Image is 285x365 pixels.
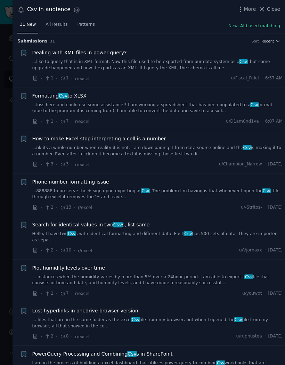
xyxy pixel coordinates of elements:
[78,22,95,28] span: Patterns
[261,118,263,125] span: ·
[127,351,137,357] span: Csv
[71,333,73,340] span: ·
[44,75,53,81] span: 1
[60,75,68,81] span: 1
[32,145,283,157] a: ...nk its a whole number when reality it is not. I am downloading it from data source online and ...
[231,75,259,81] span: u/Fiscal_Fidel
[27,5,71,14] div: Csv in audience
[75,334,89,339] span: r/excel
[267,6,280,13] span: Close
[32,59,283,71] a: ...like to query that is in XML format. Now this file used to be exported from our data system as...
[184,231,193,236] span: Csv
[268,290,283,297] span: [DATE]
[56,161,57,168] span: ·
[32,307,138,314] a: Lost hyperlinks in onedrive browser version
[56,75,57,82] span: ·
[141,188,150,193] span: Csv
[261,75,263,81] span: ·
[236,333,262,340] span: u/ruphustea
[244,274,253,279] span: Csv
[75,19,97,33] a: Patterns
[75,76,89,81] span: r/excel
[43,19,70,33] a: All Results
[131,317,140,322] span: Csv
[17,38,48,45] span: Submission s
[32,221,150,228] span: Search for identical values in two s, list same
[243,145,252,150] span: Csv
[41,161,42,168] span: ·
[239,59,248,64] span: Csv
[32,178,109,186] a: Phone number formatting issue
[44,290,53,297] span: 2
[32,92,87,100] span: Formatting to XLSX
[264,161,266,168] span: ·
[50,39,55,43] span: 31
[228,23,280,29] button: New: AI-based matching
[56,290,57,297] span: ·
[32,231,283,243] a: Hello, I have twoCsvs with identical formatting and different data. EachCsvhas 500 sets of data. ...
[60,204,71,211] span: 13
[74,247,75,254] span: ·
[32,135,166,142] a: How to make Excel stop interpreting a cell is a number
[264,247,266,254] span: ·
[32,102,283,114] a: ...loss here and could use some assistance!! I am working a spreadsheet that has been populated t...
[60,161,68,168] span: 3
[46,22,67,28] span: All Results
[41,204,42,211] span: ·
[60,290,68,297] span: 7
[60,118,68,125] span: 7
[41,75,42,82] span: ·
[60,247,71,254] span: 10
[71,75,73,82] span: ·
[78,205,92,210] span: r/excel
[44,204,53,211] span: 2
[264,204,266,211] span: ·
[234,317,243,322] span: Csv
[250,102,259,107] span: Csv
[71,118,73,125] span: ·
[265,75,283,81] span: 6:57 AM
[237,6,256,13] button: More
[41,333,42,340] span: ·
[56,118,57,125] span: ·
[258,6,280,13] button: Close
[265,118,283,125] span: 6:07 AM
[32,49,127,56] a: Dealing with XML files in power query?
[44,247,53,254] span: 2
[20,22,36,28] span: 31 New
[32,350,173,358] span: PowerQuery Processing and Combining s in SharePoint
[32,264,105,272] a: Plot humidity levels over time
[32,274,283,286] a: ... instances when the humidity varies by more than 5% over a 24hour period. I am able to export ...
[32,188,283,200] a: ...888888 to preserve the + sign upon exporting asCsv. The problem I'm having is that whenever I ...
[226,118,259,125] span: u/D1am0nd1va
[268,204,283,211] span: [DATE]
[58,93,68,99] span: Csv
[268,333,283,340] span: [DATE]
[44,118,53,125] span: 1
[241,204,262,211] span: u/-Stritos-
[74,204,75,211] span: ·
[75,162,89,167] span: r/excel
[41,118,42,125] span: ·
[113,222,123,227] span: Csv
[32,92,87,100] a: FormattingCsvto XLSX
[32,317,283,329] a: ... files that are in the same folder as the excelCsvfile from my browser, but when I opened theC...
[44,333,53,340] span: 2
[41,290,42,297] span: ·
[242,290,262,297] span: u/youwot
[75,291,89,296] span: r/excel
[41,247,42,254] span: ·
[71,290,73,297] span: ·
[252,39,259,44] div: Sort
[71,161,73,168] span: ·
[32,350,173,358] a: PowerQuery Processing and CombiningCsvs in SharePoint
[264,333,266,340] span: ·
[268,161,283,168] span: [DATE]
[219,161,262,168] span: u/Champion_Narrow
[17,19,38,33] a: 31 New
[261,39,280,44] button: Recent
